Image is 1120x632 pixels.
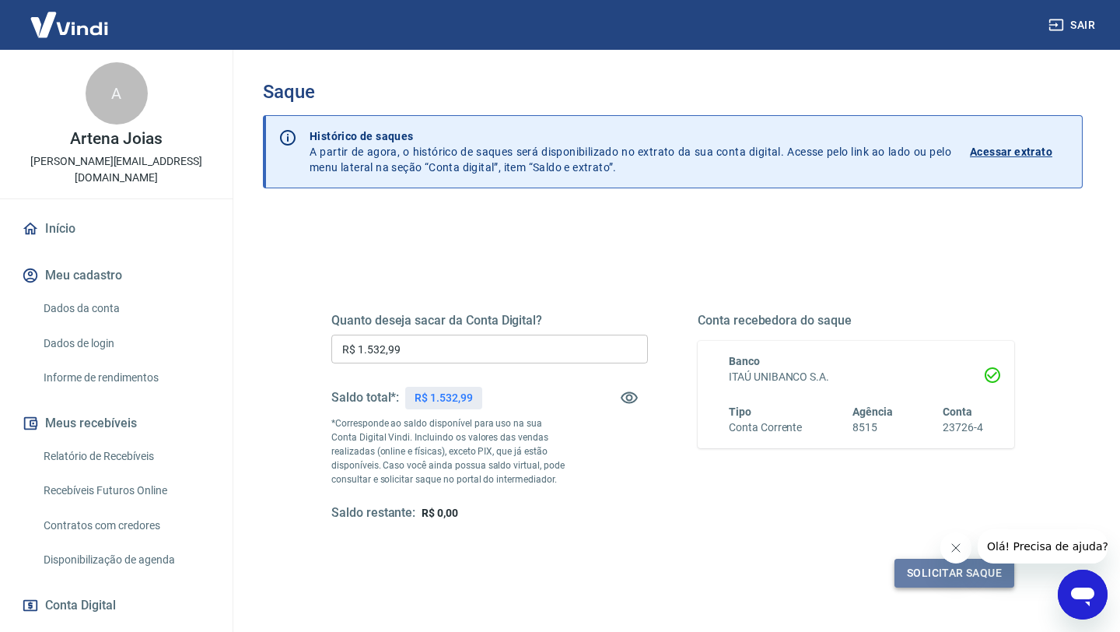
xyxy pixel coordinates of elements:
h5: Saldo total*: [331,390,399,406]
p: [PERSON_NAME][EMAIL_ADDRESS][DOMAIN_NAME] [12,153,220,186]
button: Conta Digital [19,588,214,623]
a: Contratos com credores [37,510,214,542]
span: R$ 0,00 [422,507,458,519]
h5: Quanto deseja sacar da Conta Digital? [331,313,648,328]
h5: Conta recebedora do saque [698,313,1014,328]
h6: 8515 [852,420,893,436]
iframe: Mensagem da empresa [978,529,1108,564]
h3: Saque [263,81,1083,103]
button: Meus recebíveis [19,406,214,441]
a: Dados de login [37,328,214,360]
a: Início [19,212,214,246]
h6: Conta Corrente [729,420,802,436]
span: Olá! Precisa de ajuda? [9,11,131,23]
div: A [86,62,148,125]
p: R$ 1.532,99 [415,390,472,406]
button: Meu cadastro [19,258,214,293]
p: Histórico de saques [310,128,951,144]
img: Vindi [19,1,120,48]
span: Conta [943,406,972,418]
a: Relatório de Recebíveis [37,441,214,472]
h6: ITAÚ UNIBANCO S.A. [729,369,983,385]
button: Sair [1045,11,1101,40]
a: Recebíveis Futuros Online [37,475,214,507]
span: Tipo [729,406,751,418]
span: Banco [729,355,760,367]
span: Agência [852,406,893,418]
h6: 23726-4 [943,420,983,436]
a: Disponibilização de agenda [37,544,214,576]
iframe: Fechar mensagem [940,532,971,564]
p: Artena Joias [70,131,162,147]
button: Solicitar saque [894,559,1014,588]
p: *Corresponde ao saldo disponível para uso na sua Conta Digital Vindi. Incluindo os valores das ve... [331,416,569,486]
h5: Saldo restante: [331,505,415,521]
iframe: Botão para abrir a janela de mensagens [1058,570,1108,620]
a: Informe de rendimentos [37,362,214,394]
p: A partir de agora, o histórico de saques será disponibilizado no extrato da sua conta digital. Ac... [310,128,951,175]
a: Dados da conta [37,293,214,325]
a: Acessar extrato [970,128,1069,175]
p: Acessar extrato [970,144,1052,160]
